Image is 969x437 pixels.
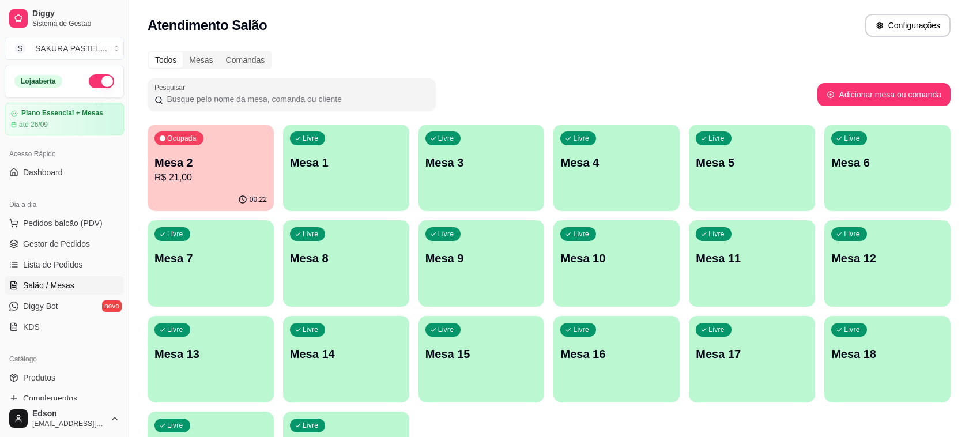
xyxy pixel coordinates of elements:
[14,75,62,88] div: Loja aberta
[5,163,124,182] a: Dashboard
[283,125,409,211] button: LivreMesa 1
[19,120,48,129] article: até 26/09
[553,316,680,402] button: LivreMesa 16
[5,405,124,432] button: Edson[EMAIL_ADDRESS][DOMAIN_NAME]
[418,316,545,402] button: LivreMesa 15
[708,229,725,239] p: Livre
[560,155,673,171] p: Mesa 4
[167,325,183,334] p: Livre
[148,220,274,307] button: LivreMesa 7
[438,229,454,239] p: Livre
[425,155,538,171] p: Mesa 3
[283,220,409,307] button: LivreMesa 8
[560,250,673,266] p: Mesa 10
[696,346,808,362] p: Mesa 17
[418,125,545,211] button: LivreMesa 3
[21,109,103,118] article: Plano Essencial + Mesas
[303,229,319,239] p: Livre
[303,325,319,334] p: Livre
[5,350,124,368] div: Catálogo
[5,5,124,32] a: DiggySistema de Gestão
[831,346,944,362] p: Mesa 18
[149,52,183,68] div: Todos
[154,171,267,184] p: R$ 21,00
[573,134,589,143] p: Livre
[290,250,402,266] p: Mesa 8
[23,372,55,383] span: Produtos
[167,229,183,239] p: Livre
[5,235,124,253] a: Gestor de Pedidos
[560,346,673,362] p: Mesa 16
[817,83,951,106] button: Adicionar mesa ou comanda
[32,419,105,428] span: [EMAIL_ADDRESS][DOMAIN_NAME]
[5,145,124,163] div: Acesso Rápido
[425,346,538,362] p: Mesa 15
[708,325,725,334] p: Livre
[23,300,58,312] span: Diggy Bot
[154,82,189,92] label: Pesquisar
[696,155,808,171] p: Mesa 5
[844,325,860,334] p: Livre
[23,167,63,178] span: Dashboard
[183,52,219,68] div: Mesas
[148,316,274,402] button: LivreMesa 13
[553,220,680,307] button: LivreMesa 10
[23,321,40,333] span: KDS
[32,19,119,28] span: Sistema de Gestão
[689,125,815,211] button: LivreMesa 5
[5,318,124,336] a: KDS
[5,214,124,232] button: Pedidos balcão (PDV)
[250,195,267,204] p: 00:22
[32,9,119,19] span: Diggy
[5,276,124,295] a: Salão / Mesas
[5,195,124,214] div: Dia a dia
[220,52,272,68] div: Comandas
[865,14,951,37] button: Configurações
[23,393,77,404] span: Complementos
[5,297,124,315] a: Diggy Botnovo
[35,43,107,54] div: SAKURA PASTEL ...
[23,280,74,291] span: Salão / Mesas
[824,220,951,307] button: LivreMesa 12
[438,134,454,143] p: Livre
[167,421,183,430] p: Livre
[148,125,274,211] button: OcupadaMesa 2R$ 21,0000:22
[89,74,114,88] button: Alterar Status
[824,316,951,402] button: LivreMesa 18
[5,255,124,274] a: Lista de Pedidos
[23,238,90,250] span: Gestor de Pedidos
[290,346,402,362] p: Mesa 14
[5,389,124,408] a: Complementos
[23,259,83,270] span: Lista de Pedidos
[5,103,124,135] a: Plano Essencial + Mesasaté 26/09
[553,125,680,211] button: LivreMesa 4
[167,134,197,143] p: Ocupada
[290,155,402,171] p: Mesa 1
[425,250,538,266] p: Mesa 9
[148,16,267,35] h2: Atendimento Salão
[689,316,815,402] button: LivreMesa 17
[283,316,409,402] button: LivreMesa 14
[831,250,944,266] p: Mesa 12
[303,134,319,143] p: Livre
[573,325,589,334] p: Livre
[14,43,26,54] span: S
[303,421,319,430] p: Livre
[689,220,815,307] button: LivreMesa 11
[163,93,429,105] input: Pesquisar
[154,155,267,171] p: Mesa 2
[824,125,951,211] button: LivreMesa 6
[5,368,124,387] a: Produtos
[32,409,105,419] span: Edson
[5,37,124,60] button: Select a team
[844,134,860,143] p: Livre
[831,155,944,171] p: Mesa 6
[708,134,725,143] p: Livre
[573,229,589,239] p: Livre
[154,346,267,362] p: Mesa 13
[696,250,808,266] p: Mesa 11
[844,229,860,239] p: Livre
[438,325,454,334] p: Livre
[154,250,267,266] p: Mesa 7
[23,217,103,229] span: Pedidos balcão (PDV)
